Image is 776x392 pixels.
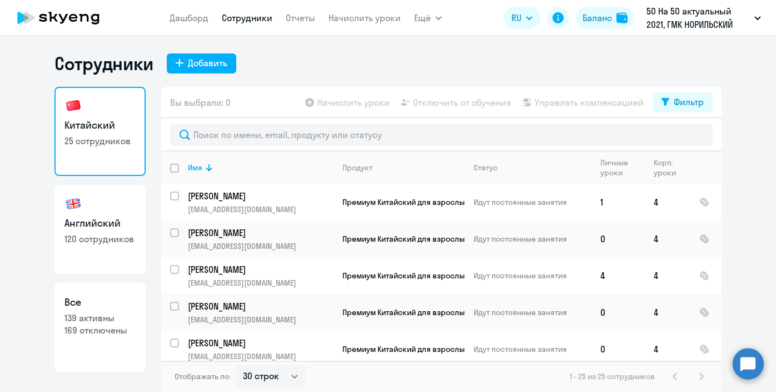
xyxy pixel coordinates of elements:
[64,295,136,310] h3: Все
[188,241,333,251] p: [EMAIL_ADDRESS][DOMAIN_NAME]
[167,53,236,73] button: Добавить
[583,11,612,24] div: Баланс
[188,163,333,173] div: Имя
[654,158,690,178] div: Корп. уроки
[474,307,591,317] p: Идут постоянные занятия
[474,163,498,173] div: Статус
[600,158,644,178] div: Личные уроки
[188,263,333,288] a: [PERSON_NAME][EMAIL_ADDRESS][DOMAIN_NAME]
[64,118,136,133] h3: Китайский
[188,227,333,239] p: [PERSON_NAME]
[342,271,469,281] span: Премиум Китайский для взрослых
[616,12,628,23] img: balance
[674,95,704,109] div: Фильтр
[414,7,442,29] button: Ещё
[64,195,82,213] img: english
[64,324,136,336] p: 169 отключены
[188,163,202,173] div: Имя
[342,307,469,317] span: Премиум Китайский для взрослых
[654,158,682,178] div: Корп. уроки
[474,163,591,173] div: Статус
[188,227,333,251] a: [PERSON_NAME][EMAIL_ADDRESS][DOMAIN_NAME]
[54,87,146,176] a: Китайский25 сотрудников
[188,351,333,361] p: [EMAIL_ADDRESS][DOMAIN_NAME]
[591,184,645,220] td: 1
[64,312,136,324] p: 139 активны
[641,4,767,31] button: 50 На 50 актуальный 2021, ГМК НОРИЛЬСКИЙ НИКЕЛЬ, ПАО
[188,300,333,325] a: [PERSON_NAME][EMAIL_ADDRESS][DOMAIN_NAME]
[591,220,645,257] td: 0
[645,331,690,367] td: 4
[64,135,136,147] p: 25 сотрудников
[414,11,431,24] span: Ещё
[188,56,227,70] div: Добавить
[342,344,469,354] span: Премиум Китайский для взрослых
[54,52,153,75] h1: Сотрудники
[600,158,636,178] div: Личные уроки
[653,92,713,112] button: Фильтр
[188,278,333,288] p: [EMAIL_ADDRESS][DOMAIN_NAME]
[342,197,469,207] span: Премиум Китайский для взрослых
[474,234,591,244] p: Идут постоянные занятия
[188,315,333,325] p: [EMAIL_ADDRESS][DOMAIN_NAME]
[342,234,469,244] span: Премиум Китайский для взрослых
[504,7,540,29] button: RU
[645,184,690,220] td: 4
[474,271,591,281] p: Идут постоянные занятия
[170,96,231,109] span: Вы выбрали: 0
[645,220,690,257] td: 4
[591,294,645,331] td: 0
[591,257,645,294] td: 4
[342,163,372,173] div: Продукт
[511,11,521,24] span: RU
[64,233,136,245] p: 120 сотрудников
[570,371,655,381] span: 1 - 25 из 25 сотрудников
[170,12,208,23] a: Дашборд
[188,337,333,349] p: [PERSON_NAME]
[646,4,750,31] p: 50 На 50 актуальный 2021, ГМК НОРИЛЬСКИЙ НИКЕЛЬ, ПАО
[474,197,591,207] p: Идут постоянные занятия
[188,337,333,361] a: [PERSON_NAME][EMAIL_ADDRESS][DOMAIN_NAME]
[175,371,231,381] span: Отображать по:
[474,344,591,354] p: Идут постоянные занятия
[329,12,401,23] a: Начислить уроки
[645,294,690,331] td: 4
[222,12,272,23] a: Сотрудники
[188,190,333,202] p: [PERSON_NAME]
[286,12,315,23] a: Отчеты
[576,7,634,29] button: Балансbalance
[64,216,136,231] h3: Английский
[188,190,333,214] a: [PERSON_NAME][EMAIL_ADDRESS][DOMAIN_NAME]
[188,204,333,214] p: [EMAIL_ADDRESS][DOMAIN_NAME]
[645,257,690,294] td: 4
[54,185,146,274] a: Английский120 сотрудников
[54,283,146,372] a: Все139 активны169 отключены
[342,163,464,173] div: Продукт
[64,97,82,115] img: chinese
[188,263,333,276] p: [PERSON_NAME]
[170,124,713,146] input: Поиск по имени, email, продукту или статусу
[188,300,333,312] p: [PERSON_NAME]
[591,331,645,367] td: 0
